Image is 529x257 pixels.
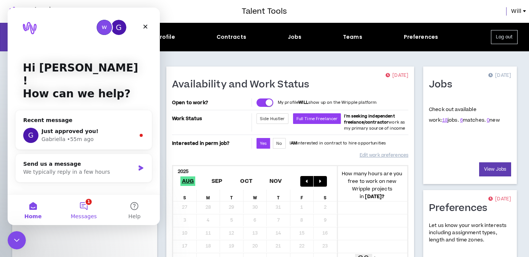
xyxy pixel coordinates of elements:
[487,117,500,124] span: new
[511,7,521,16] span: Will
[89,12,104,27] img: Profile image for Morgan
[51,187,101,217] button: Messages
[479,162,511,176] a: View Jobs
[210,176,224,186] span: Sep
[34,128,58,136] div: Gabriella
[8,146,145,175] div: Send us a messageWe typically reply in a few hours
[429,106,500,124] p: Check out available work:
[404,33,438,41] div: Preferences
[337,170,408,200] p: How many hours are you free to work on new Wripple projects in
[491,30,518,44] button: Log out
[260,141,267,146] span: Yes
[8,231,26,249] iframe: Intercom live chat
[8,102,145,142] div: Recent messageProfile image for GabriellaJust approved you!Gabriella•55m ago
[276,141,282,146] span: No
[8,114,144,142] div: Profile image for GabriellaJust approved you!Gabriella•55m ago
[488,72,511,79] p: [DATE]
[178,168,189,175] b: 2025
[217,33,246,41] div: Contracts
[267,190,290,201] div: T
[460,117,463,124] a: 6
[460,117,486,124] span: matches.
[442,117,459,124] span: jobs.
[268,176,284,186] span: Nov
[365,193,384,200] b: [DATE] ?
[290,140,386,146] p: I interested in contract to hire opportunities
[442,117,448,124] a: 18
[291,140,297,146] strong: AM
[239,176,254,186] span: Oct
[278,100,376,106] p: My profile show up on the Wripple platform
[16,152,127,160] div: Send us a message
[16,160,127,168] div: We typically reply in a few hours
[180,176,196,186] span: Aug
[172,113,250,124] p: Work Status
[156,33,175,41] div: Profile
[360,149,408,162] a: Edit work preferences
[8,8,160,225] iframe: Intercom live chat
[131,12,145,26] div: Close
[298,100,308,105] strong: WILL
[121,206,133,211] span: Help
[314,190,337,201] div: S
[488,195,511,203] p: [DATE]
[16,109,137,117] div: Recent message
[244,190,267,201] div: W
[487,117,489,124] a: 0
[242,6,287,17] h3: Talent Tools
[197,190,220,201] div: M
[260,116,285,122] span: Side Hustler
[344,113,395,125] b: I'm seeking independent freelance/contractor
[429,202,493,214] h1: Preferences
[34,121,91,127] span: Just approved you!
[15,54,137,80] p: Hi [PERSON_NAME] !
[429,79,458,91] h1: Jobs
[173,190,197,201] div: S
[220,190,244,201] div: T
[344,113,405,131] span: work as my primary source of income
[16,120,31,135] div: Profile image for Gabriella
[172,79,315,91] h1: Availability and Work Status
[59,128,86,136] div: • 55m ago
[343,33,362,41] div: Teams
[63,206,89,211] span: Messages
[386,72,408,79] p: [DATE]
[172,138,250,149] p: Interested in perm job?
[102,187,152,217] button: Help
[104,12,119,27] div: Profile image for Gabriella
[288,33,302,41] div: Jobs
[15,14,29,27] img: logo
[429,222,511,244] p: Let us know your work interests including assignment types, length and time zones.
[290,190,314,201] div: F
[172,100,250,106] p: Open to work?
[17,206,34,211] span: Home
[15,80,137,93] p: How can we help?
